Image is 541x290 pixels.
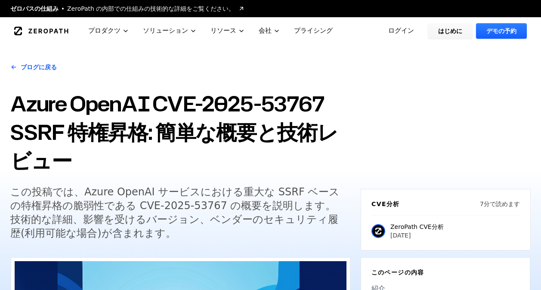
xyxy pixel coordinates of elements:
a: ログイン [378,23,424,39]
h6: このページの内容 [371,268,519,277]
span: ゼロパスの仕組み [10,4,59,13]
a: ゼロパスの仕組みZeroPath の内部での仕組みの技術的な詳細をご覧ください。 [10,4,245,13]
button: リソース [204,17,252,44]
button: 会社 [252,17,287,44]
a: プライシング [287,17,340,44]
img: ZeroPath CVE分析 [371,224,385,238]
span: ZeroPath の内部での仕組みの技術的な詳細をご覧ください。 [67,4,235,13]
a: はじめに [428,23,473,39]
p: [DATE] [390,231,444,240]
h6: CVE分析 [371,200,400,208]
h5: この投稿では、Azure OpenAI サービスにおける重大な SSRF ベースの特権昇格の脆弱性である CVE-2025-53767 の概要を説明します。技術的な詳細、影響を受けるバージョン、... [10,185,341,240]
button: プロダクツ [81,17,136,44]
font: 7分で読めます [480,201,520,207]
p: ZeroPath CVE分析 [390,222,444,231]
font: プロダクツ [88,26,121,36]
a: ブログに戻る [10,55,57,79]
a: デモの予約 [476,23,527,39]
font: ソリューション [143,26,188,36]
button: ソリューション [136,17,204,44]
font: 会社 [259,26,272,36]
font: リソース [210,26,236,36]
h1: Azure OpenAI CVE-2025-53767 SSRF 特権昇格: 簡単な概要と技術レビュー [10,89,350,175]
font: プライシング [294,26,333,36]
font: ブログに戻る [21,63,57,71]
